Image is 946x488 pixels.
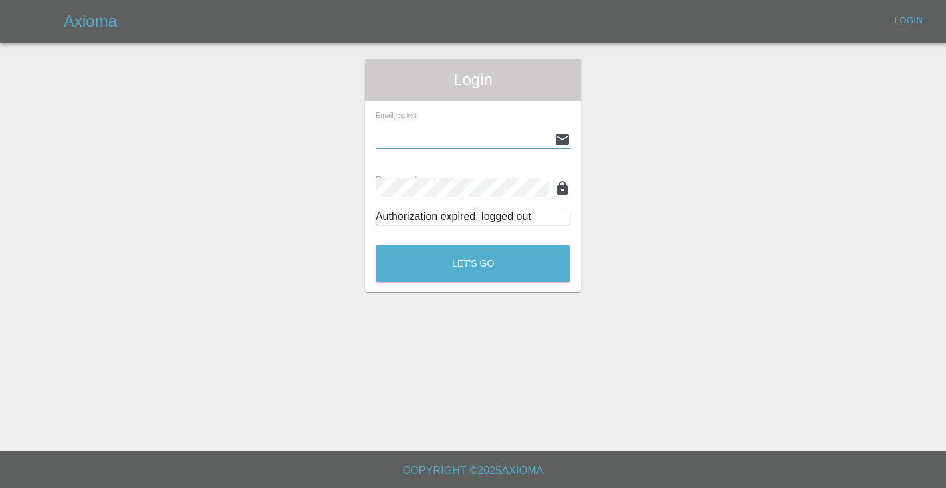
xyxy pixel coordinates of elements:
span: Email [376,111,418,119]
small: (required) [394,113,418,119]
h6: Copyright © 2025 Axioma [11,461,935,480]
button: Let's Go [376,245,570,282]
small: (required) [417,176,450,184]
span: Password [376,174,450,185]
a: Login [887,11,930,31]
span: Login [376,69,570,90]
h5: Axioma [64,11,117,32]
div: Authorization expired, logged out [376,209,570,225]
